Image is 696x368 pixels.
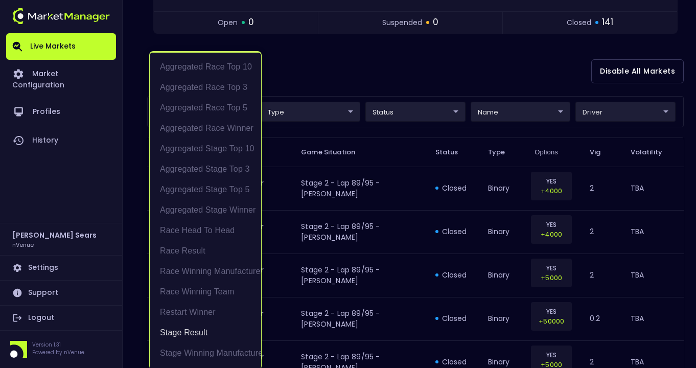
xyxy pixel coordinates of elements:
[150,302,261,323] li: Restart Winner
[150,261,261,282] li: Race Winning Manufacturer
[150,77,261,98] li: Aggregated Race Top 3
[150,98,261,118] li: Aggregated Race Top 5
[150,282,261,302] li: Race Winning Team
[150,220,261,241] li: Race Head to Head
[150,323,261,343] li: Stage Result
[150,200,261,220] li: Aggregated Stage Winner
[150,343,261,363] li: Stage Winning Manufacturer
[150,179,261,200] li: Aggregated Stage Top 5
[150,118,261,139] li: Aggregated Race Winner
[150,241,261,261] li: Race Result
[150,139,261,159] li: Aggregated Stage Top 10
[150,159,261,179] li: Aggregated Stage Top 3
[150,57,261,77] li: Aggregated Race Top 10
